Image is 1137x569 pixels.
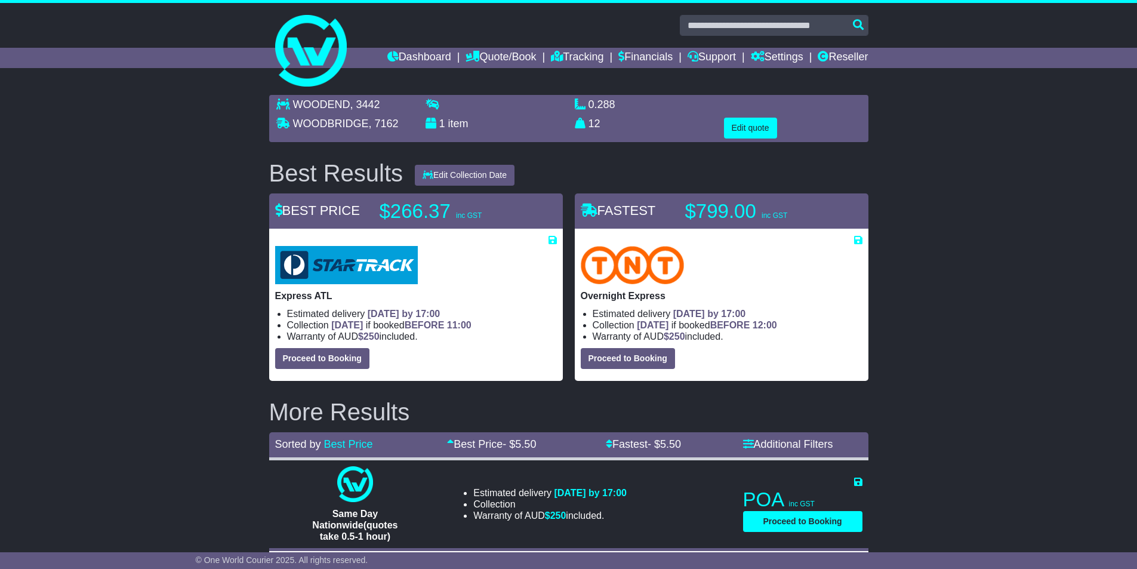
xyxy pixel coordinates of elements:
p: Overnight Express [581,290,862,302]
p: Express ATL [275,290,557,302]
a: Dashboard [387,48,451,68]
span: [DATE] [331,320,363,330]
span: FASTEST [581,203,656,218]
li: Warranty of AUD included. [287,331,557,342]
span: 0.288 [588,99,615,110]
button: Proceed to Booking [275,348,369,369]
span: item [448,118,469,130]
li: Collection [473,499,627,510]
p: POA [743,488,862,512]
a: Best Price [324,438,373,450]
li: Warranty of AUD included. [593,331,862,342]
a: Fastest- $5.50 [606,438,681,450]
p: $799.00 [685,199,834,223]
a: Additional Filters [743,438,833,450]
a: Financials [618,48,673,68]
span: if booked [331,320,471,330]
li: Collection [287,319,557,331]
span: 250 [669,331,685,342]
span: inc GST [762,211,787,220]
span: 12:00 [753,320,777,330]
span: 12 [588,118,600,130]
span: - $ [648,438,681,450]
a: Settings [751,48,803,68]
a: Best Price- $5.50 [447,438,536,450]
a: Support [688,48,736,68]
img: StarTrack: Express ATL [275,246,418,284]
span: $ [545,510,566,521]
span: 11:00 [447,320,472,330]
a: Reseller [818,48,868,68]
span: 250 [363,331,380,342]
a: Tracking [551,48,603,68]
div: Best Results [263,160,409,186]
button: Edit quote [724,118,777,139]
img: One World Courier: Same Day Nationwide(quotes take 0.5-1 hour) [337,466,373,502]
span: - $ [503,438,536,450]
span: [DATE] by 17:00 [368,309,440,319]
span: BEFORE [405,320,445,330]
span: © One World Courier 2025. All rights reserved. [196,555,368,565]
span: inc GST [789,500,815,508]
li: Estimated delivery [473,487,627,499]
span: [DATE] by 17:00 [673,309,746,319]
a: Quote/Book [466,48,536,68]
button: Proceed to Booking [581,348,675,369]
li: Collection [593,319,862,331]
span: $ [358,331,380,342]
span: 5.50 [660,438,681,450]
h2: More Results [269,399,868,425]
span: 1 [439,118,445,130]
p: $266.37 [380,199,529,223]
li: Estimated delivery [287,308,557,319]
span: , 7162 [369,118,399,130]
span: 5.50 [515,438,536,450]
span: $ [664,331,685,342]
button: Proceed to Booking [743,511,862,532]
span: BEFORE [710,320,750,330]
span: inc GST [456,211,482,220]
span: Sorted by [275,438,321,450]
li: Warranty of AUD included. [473,510,627,521]
span: BEST PRICE [275,203,360,218]
li: Estimated delivery [593,308,862,319]
img: TNT Domestic: Overnight Express [581,246,685,284]
button: Edit Collection Date [415,165,514,186]
span: [DATE] by 17:00 [554,488,627,498]
span: Same Day Nationwide(quotes take 0.5-1 hour) [312,509,398,542]
span: [DATE] [637,320,668,330]
span: if booked [637,320,777,330]
span: 250 [550,510,566,521]
span: , 3442 [350,99,380,110]
span: WOODBRIDGE [293,118,369,130]
span: WOODEND [293,99,350,110]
